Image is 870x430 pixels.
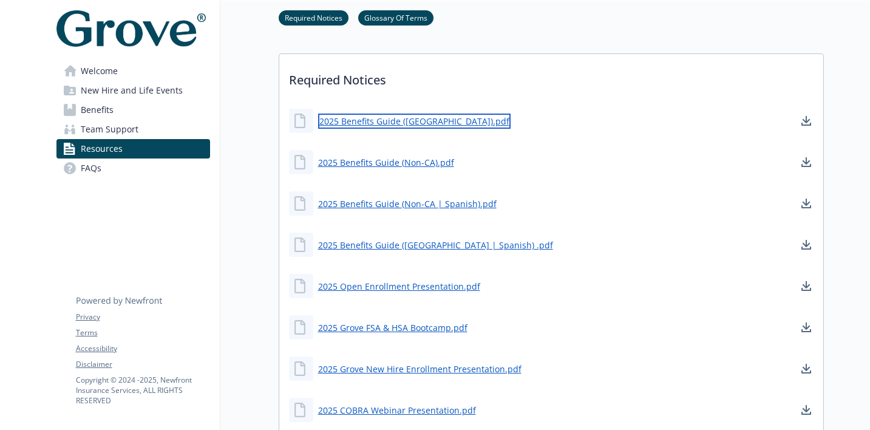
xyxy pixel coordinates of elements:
[56,81,210,100] a: New Hire and Life Events
[81,159,101,178] span: FAQs
[279,12,348,23] a: Required Notices
[76,375,209,406] p: Copyright © 2024 - 2025 , Newfront Insurance Services, ALL RIGHTS RESERVED
[318,197,497,210] a: 2025 Benefits Guide (Non-CA | Spanish).pdf
[799,279,814,293] a: download document
[279,54,823,99] p: Required Notices
[76,312,209,322] a: Privacy
[318,404,476,417] a: 2025 COBRA Webinar Presentation.pdf
[81,81,183,100] span: New Hire and Life Events
[76,359,209,370] a: Disclaimer
[76,327,209,338] a: Terms
[318,114,511,129] a: 2025 Benefits Guide ([GEOGRAPHIC_DATA]).pdf
[799,403,814,417] a: download document
[318,280,480,293] a: 2025 Open Enrollment Presentation.pdf
[81,120,138,139] span: Team Support
[799,361,814,376] a: download document
[799,320,814,335] a: download document
[81,139,123,159] span: Resources
[799,155,814,169] a: download document
[799,237,814,252] a: download document
[56,100,210,120] a: Benefits
[318,239,553,251] a: 2025 Benefits Guide ([GEOGRAPHIC_DATA] | Spanish) .pdf
[799,196,814,211] a: download document
[81,100,114,120] span: Benefits
[358,12,433,23] a: Glossary Of Terms
[56,159,210,178] a: FAQs
[318,363,522,375] a: 2025 Grove New Hire Enrollment Presentation.pdf
[318,156,454,169] a: 2025 Benefits Guide (Non-CA).pdf
[76,343,209,354] a: Accessibility
[799,114,814,128] a: download document
[56,120,210,139] a: Team Support
[81,61,118,81] span: Welcome
[318,321,467,334] a: 2025 Grove FSA & HSA Bootcamp.pdf
[56,61,210,81] a: Welcome
[56,139,210,159] a: Resources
